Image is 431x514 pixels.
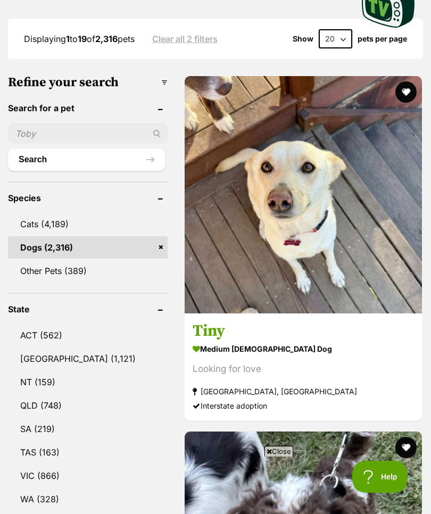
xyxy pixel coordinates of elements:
h3: Refine your search [8,75,168,90]
a: Clear all 2 filters [152,34,218,44]
input: Toby [8,123,168,144]
strong: [GEOGRAPHIC_DATA], [GEOGRAPHIC_DATA] [193,385,414,399]
label: pets per page [358,35,407,43]
strong: 1 [66,34,70,44]
a: NT (159) [8,371,168,393]
span: Close [264,446,293,457]
a: WA (328) [8,488,168,510]
a: TAS (163) [8,441,168,463]
button: favourite [395,81,417,103]
h3: Tiny [193,321,414,342]
img: Tiny - Australian Kelpie Dog [185,76,422,313]
a: Other Pets (389) [8,260,168,282]
strong: 2,316 [95,34,118,44]
header: Search for a pet [8,103,168,113]
iframe: Advertisement [22,461,409,509]
div: Looking for love [193,362,414,377]
a: SA (219) [8,418,168,440]
button: favourite [395,437,417,458]
a: [GEOGRAPHIC_DATA] (1,121) [8,347,168,370]
span: Show [293,35,313,43]
header: Species [8,193,168,203]
header: State [8,304,168,314]
a: QLD (748) [8,394,168,417]
div: Interstate adoption [193,399,414,413]
a: ACT (562) [8,324,168,346]
iframe: Help Scout Beacon - Open [352,461,410,493]
a: Cats (4,189) [8,213,168,235]
a: Dogs (2,316) [8,236,168,259]
strong: 19 [78,34,87,44]
button: Search [8,149,165,170]
a: VIC (866) [8,465,168,487]
strong: medium [DEMOGRAPHIC_DATA] Dog [193,342,414,357]
span: Displaying to of pets [24,34,135,44]
a: Tiny medium [DEMOGRAPHIC_DATA] Dog Looking for love [GEOGRAPHIC_DATA], [GEOGRAPHIC_DATA] Intersta... [185,313,422,421]
img: consumer-privacy-logo.png [1,1,10,10]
